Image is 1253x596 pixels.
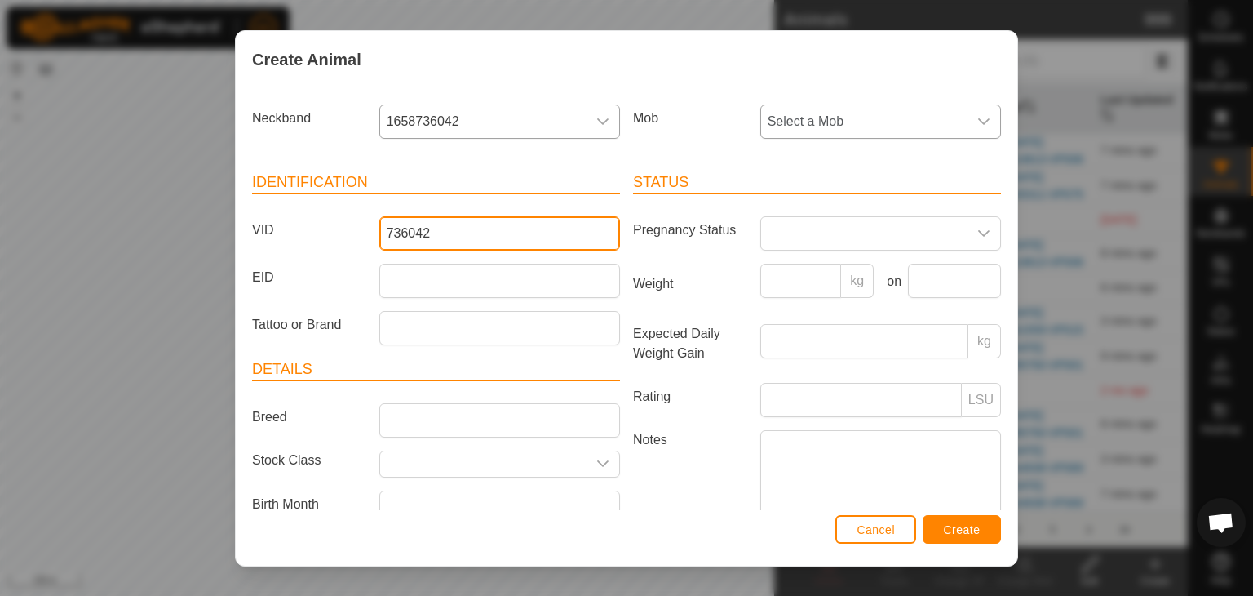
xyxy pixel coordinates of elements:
label: Expected Daily Weight Gain [626,324,754,363]
label: EID [246,264,373,291]
label: Stock Class [246,451,373,471]
div: dropdown trigger [967,217,1000,250]
label: Pregnancy Status [626,216,754,244]
div: dropdown trigger [967,105,1000,138]
span: 1658736042 [380,105,587,138]
button: Create [923,515,1001,544]
label: Tattoo or Brand [246,311,373,339]
span: Select a Mob [761,105,967,138]
label: Rating [626,383,754,411]
label: Notes [626,430,754,523]
p-inputgroup-addon: LSU [962,383,1001,417]
div: dropdown trigger [587,105,619,138]
p-inputgroup-addon: kg [841,264,874,298]
span: Create [944,523,981,536]
header: Identification [252,171,620,194]
button: Cancel [835,515,916,544]
p-inputgroup-addon: kg [968,324,1001,358]
label: Birth Month [246,491,373,518]
label: on [880,272,901,291]
span: Cancel [857,523,895,536]
div: Open chat [1197,498,1246,547]
span: Create Animal [252,47,361,72]
header: Details [252,358,620,381]
header: Status [633,171,1001,194]
label: Neckband [246,105,373,132]
div: dropdown trigger [587,451,619,477]
label: VID [246,216,373,244]
label: Weight [626,264,754,305]
label: Mob [626,105,754,132]
label: Breed [246,403,373,431]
